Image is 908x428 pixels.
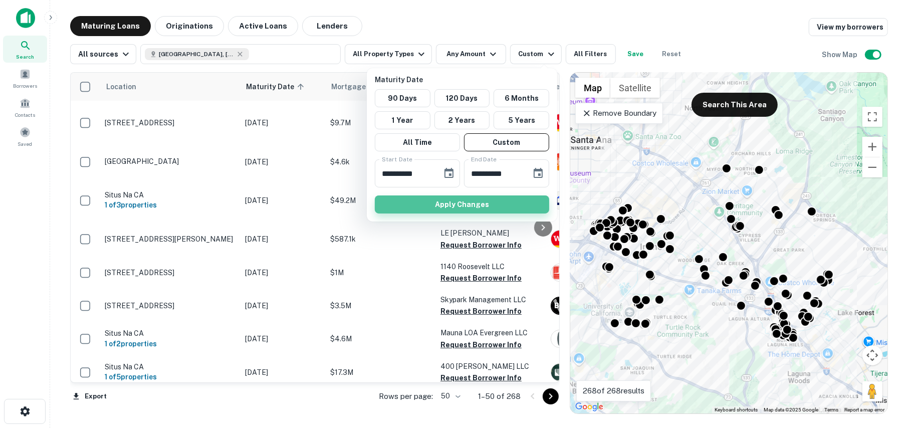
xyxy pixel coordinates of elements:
p: Maturity Date [375,74,553,85]
button: All Time [375,133,460,151]
button: 120 Days [434,89,490,107]
button: Apply Changes [375,195,549,213]
button: 1 Year [375,111,430,129]
button: 6 Months [494,89,549,107]
label: Start Date [382,155,412,163]
button: 2 Years [434,111,490,129]
button: Custom [464,133,549,151]
button: Choose date, selected date is Jun 4, 2026 [528,163,548,183]
button: 90 Days [375,89,430,107]
label: End Date [471,155,497,163]
button: 5 Years [494,111,549,129]
button: Choose date, selected date is Jan 4, 2026 [439,163,459,183]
